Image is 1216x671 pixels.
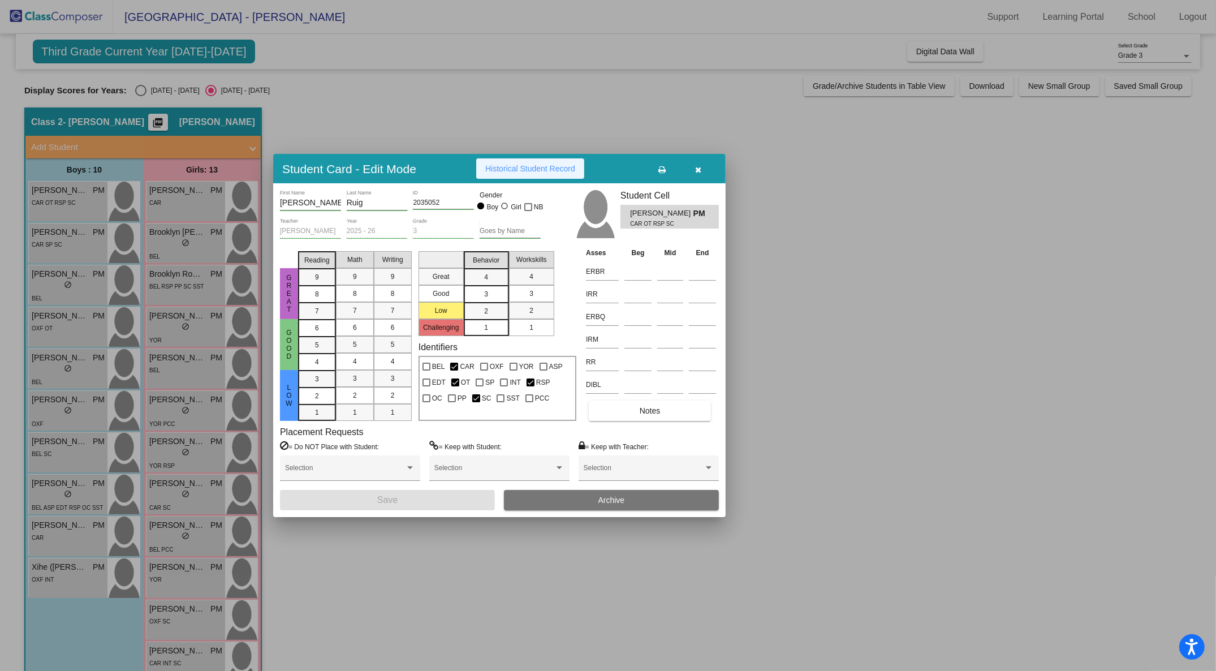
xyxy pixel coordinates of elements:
th: End [686,247,719,259]
span: 3 [391,373,395,384]
span: 2 [529,306,533,316]
span: 9 [315,272,319,282]
label: Placement Requests [280,427,364,437]
input: assessment [586,308,619,325]
span: OXF [490,360,504,373]
span: 5 [315,340,319,350]
span: 6 [353,322,357,333]
label: = Keep with Student: [429,441,502,452]
span: 7 [391,306,395,316]
span: 6 [315,323,319,333]
span: 2 [391,390,395,401]
span: INT [510,376,520,389]
input: Enter ID [413,199,474,207]
span: 4 [315,357,319,367]
span: SP [485,376,494,389]
span: Math [347,255,363,265]
span: Historical Student Record [485,164,575,173]
input: year [347,227,408,235]
span: 1 [391,407,395,418]
span: 7 [315,306,319,316]
span: YOR [519,360,534,373]
span: Notes [640,406,661,415]
input: assessment [586,263,619,280]
span: [PERSON_NAME] [630,208,693,220]
button: Historical Student Record [476,158,584,179]
button: Notes [589,401,711,421]
span: Save [377,495,398,505]
h3: Student Card - Edit Mode [282,162,416,176]
span: 6 [391,322,395,333]
span: 2 [353,390,357,401]
span: OT [461,376,471,389]
div: Boy [486,202,499,212]
span: 5 [353,339,357,350]
span: Great [284,274,294,313]
span: SC [482,392,491,405]
span: 3 [484,289,488,299]
span: 8 [353,289,357,299]
label: = Keep with Teacher: [579,441,649,452]
span: 8 [315,289,319,299]
span: 3 [315,374,319,384]
span: 1 [529,322,533,333]
span: 4 [353,356,357,367]
span: Low [284,384,294,407]
span: 1 [484,322,488,333]
span: OC [432,392,442,405]
span: SST [506,392,519,405]
span: 2 [315,391,319,401]
div: Girl [510,202,521,212]
th: Asses [583,247,622,259]
span: Workskills [516,255,547,265]
span: 2 [484,306,488,316]
span: BEL [432,360,445,373]
th: Mid [654,247,686,259]
input: grade [413,227,474,235]
mat-label: Gender [480,190,541,200]
input: teacher [280,227,341,235]
span: 4 [529,272,533,282]
span: PP [458,392,467,405]
span: CAR [460,360,474,373]
span: EDT [432,376,446,389]
span: 4 [484,272,488,282]
span: 1 [315,407,319,418]
span: 1 [353,407,357,418]
span: Archive [598,496,625,505]
span: RSP [536,376,550,389]
span: PCC [535,392,549,405]
span: 9 [391,272,395,282]
span: Reading [304,255,330,265]
input: assessment [586,331,619,348]
span: PM [693,208,709,220]
span: 4 [391,356,395,367]
button: Archive [504,490,719,510]
span: 3 [353,373,357,384]
input: assessment [586,354,619,371]
button: Save [280,490,495,510]
input: goes by name [480,227,541,235]
span: 9 [353,272,357,282]
span: ASP [549,360,563,373]
span: 5 [391,339,395,350]
th: Beg [622,247,654,259]
h3: Student Cell [620,190,719,201]
label: Identifiers [419,342,458,352]
span: CAR OT RSP SC [630,220,685,228]
label: = Do NOT Place with Student: [280,441,379,452]
input: assessment [586,376,619,393]
span: 7 [353,306,357,316]
span: NB [534,200,544,214]
span: 8 [391,289,395,299]
span: 3 [529,289,533,299]
span: Good [284,329,294,360]
span: Behavior [473,255,499,265]
span: Writing [382,255,403,265]
input: assessment [586,286,619,303]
